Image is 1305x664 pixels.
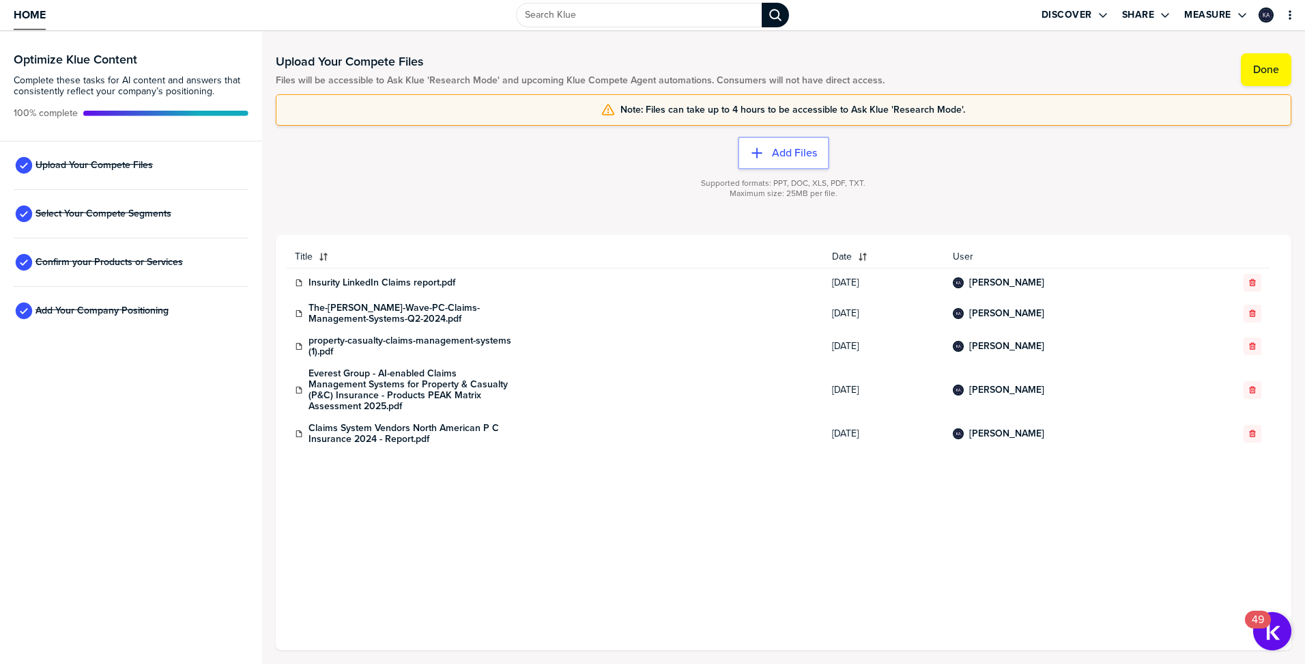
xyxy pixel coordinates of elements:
[309,277,455,288] a: Insurity LinkedIn Claims report.pdf
[762,3,789,27] div: Search Klue
[1260,9,1272,21] img: 70bc71cf06ecccc29bb3ad083ace0a42-sml.png
[832,341,936,352] span: [DATE]
[969,341,1044,352] a: [PERSON_NAME]
[309,368,513,412] a: Everest Group - AI-enabled Claims Management Systems for Property & Casualty (P&C) Insurance - Pr...
[953,277,964,288] div: Kola Adefala
[954,342,962,350] img: 70bc71cf06ecccc29bb3ad083ace0a42-sml.png
[824,246,944,268] button: Date
[954,309,962,318] img: 70bc71cf06ecccc29bb3ad083ace0a42-sml.png
[14,108,78,119] span: Active
[953,385,964,396] div: Kola Adefala
[832,277,936,288] span: [DATE]
[14,75,248,97] span: Complete these tasks for AI content and answers that consistently reflect your company’s position...
[1257,6,1275,24] a: Edit Profile
[730,189,837,199] span: Maximum size: 25MB per file.
[1042,9,1092,21] label: Discover
[832,428,936,439] span: [DATE]
[14,53,248,66] h3: Optimize Klue Content
[1252,620,1264,637] div: 49
[14,9,46,20] span: Home
[1253,612,1291,650] button: Open Resource Center, 49 new notifications
[969,428,1044,439] a: [PERSON_NAME]
[276,53,885,70] h1: Upload Your Compete Files
[35,160,153,171] span: Upload Your Compete Files
[1122,9,1155,21] label: Share
[772,146,817,160] label: Add Files
[1184,9,1231,21] label: Measure
[832,385,936,396] span: [DATE]
[832,251,852,262] span: Date
[954,279,962,287] img: 70bc71cf06ecccc29bb3ad083ace0a42-sml.png
[287,246,824,268] button: Title
[832,308,936,319] span: [DATE]
[276,75,885,86] span: Files will be accessible to Ask Klue 'Research Mode' and upcoming Klue Compete Agent automations....
[309,303,513,324] a: The-[PERSON_NAME]-Wave-PC-Claims-Management-Systems-Q2-2024.pdf
[738,137,829,169] button: Add Files
[954,430,962,438] img: 70bc71cf06ecccc29bb3ad083ace0a42-sml.png
[1253,63,1279,77] label: Done
[516,3,762,27] input: Search Klue
[1241,53,1291,86] button: Done
[969,308,1044,319] a: [PERSON_NAME]
[35,305,169,316] span: Add Your Company Positioning
[295,251,313,262] span: Title
[1259,8,1274,23] div: Kola Adefala
[953,308,964,319] div: Kola Adefala
[969,385,1044,396] a: [PERSON_NAME]
[969,277,1044,288] a: [PERSON_NAME]
[620,105,965,115] span: Note: Files can take up to 4 hours to be accessible to Ask Klue 'Research Mode'.
[953,341,964,352] div: Kola Adefala
[35,208,171,219] span: Select Your Compete Segments
[954,386,962,394] img: 70bc71cf06ecccc29bb3ad083ace0a42-sml.png
[309,335,513,357] a: property-casualty-claims-management-systems (1).pdf
[35,257,183,268] span: Confirm your Products or Services
[309,423,513,445] a: Claims System Vendors North American P C Insurance 2024 - Report.pdf
[953,428,964,439] div: Kola Adefala
[701,178,865,189] span: Supported formats: PPT, DOC, XLS, PDF, TXT.
[953,251,1184,262] span: User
